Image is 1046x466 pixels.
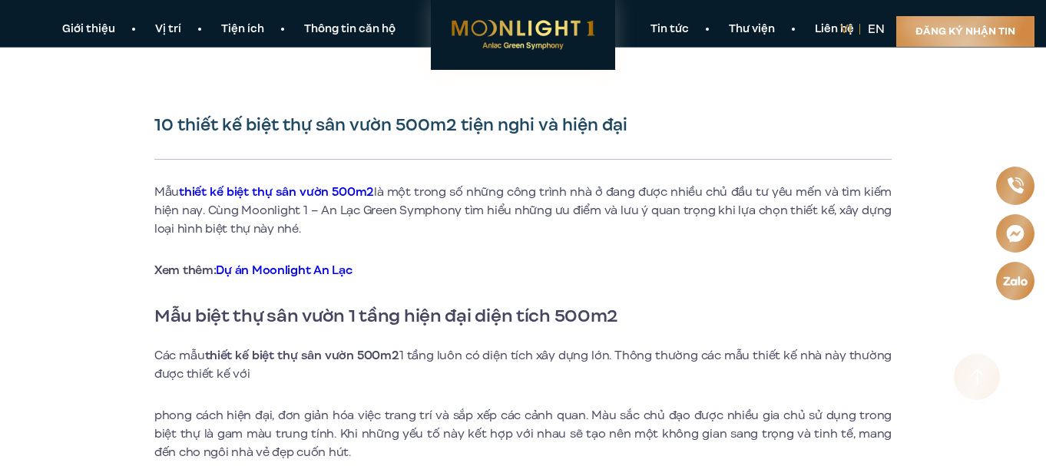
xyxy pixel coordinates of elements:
[868,21,885,38] a: en
[154,406,892,461] p: phong cách hiện đại, đơn giản hóa việc trang trí và sắp xếp các cảnh quan. Màu sắc chủ đạo được n...
[840,21,852,38] a: vi
[795,21,874,38] a: Liên hệ
[154,114,892,136] h1: 10 thiết kế biệt thự sân vườn 500m2 tiện nghi và hiện đại
[135,21,201,38] a: Vị trí
[709,21,795,38] a: Thư viện
[179,183,374,200] a: thiết kế biệt thự sân vườn 500m2
[284,21,415,38] a: Thông tin căn hộ
[971,369,984,386] img: Arrow icon
[205,347,399,364] strong: thiết kế biệt thự sân vườn 500m2
[201,21,284,38] a: Tiện ích
[896,16,1034,47] a: Đăng ký nhận tin
[216,262,352,279] a: Dự án Moonlight An Lạc
[631,21,709,38] a: Tin tức
[1005,223,1026,244] img: Messenger icon
[1006,176,1025,194] img: Phone icon
[154,183,892,238] p: Mẫu là một trong số những công trình nhà ở đang được nhiều chủ đầu tư yêu mến và tìm kiếm hiện na...
[42,21,135,38] a: Giới thiệu
[154,346,892,383] p: Các mẫu 1 tầng luôn có diện tích xây dựng lớn. Thông thường các mẫu thiết kế nhà này thường được ...
[154,262,352,279] strong: Xem thêm:
[154,302,617,329] strong: Mẫu biệt thự sân vườn 1 tầng hiện đại diện tích 500m2
[1002,274,1029,288] img: Zalo icon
